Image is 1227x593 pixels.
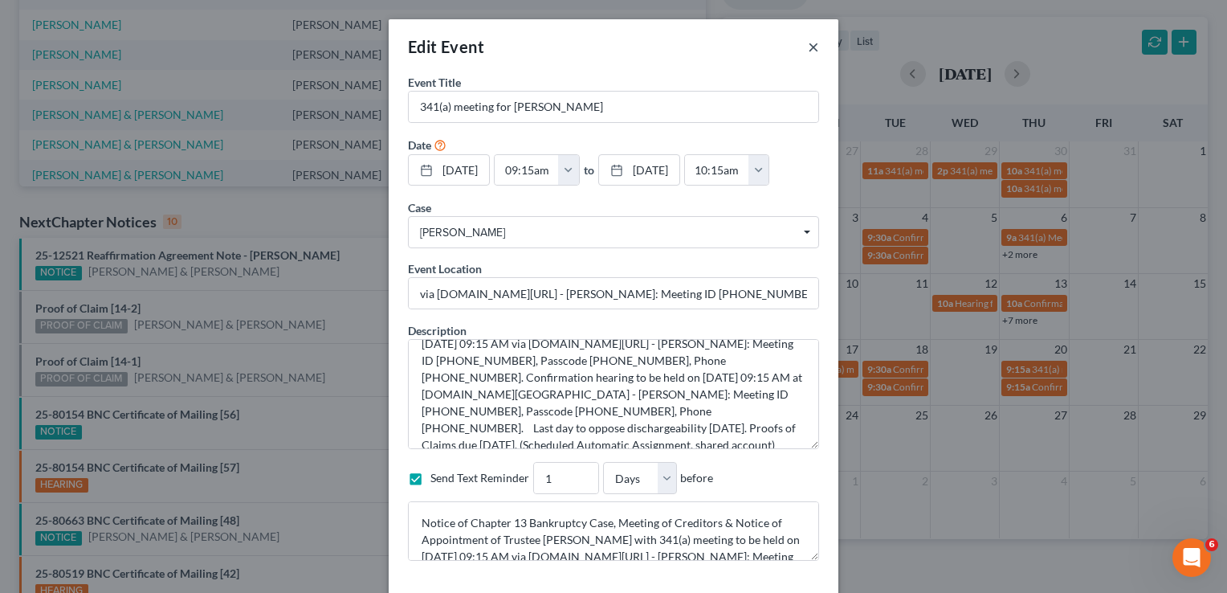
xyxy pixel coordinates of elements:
iframe: Intercom live chat [1172,538,1211,577]
input: -- : -- [495,155,559,186]
button: × [808,37,819,56]
label: Send Text Reminder [430,470,529,486]
a: [DATE] [599,155,679,186]
span: Event Title [408,76,461,89]
input: Enter event name... [409,92,818,122]
label: Case [408,199,431,216]
span: 6 [1205,538,1218,551]
input: -- [534,463,598,493]
input: Enter location... [409,278,818,309]
span: Edit Event [408,37,484,56]
span: Select box activate [408,216,819,248]
label: Description [408,322,467,339]
span: before [680,470,713,486]
span: [PERSON_NAME] [420,224,807,241]
label: Event Location [408,260,482,277]
label: to [584,162,594,178]
a: [DATE] [409,155,489,186]
input: -- : -- [685,155,749,186]
label: Date [408,137,431,153]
